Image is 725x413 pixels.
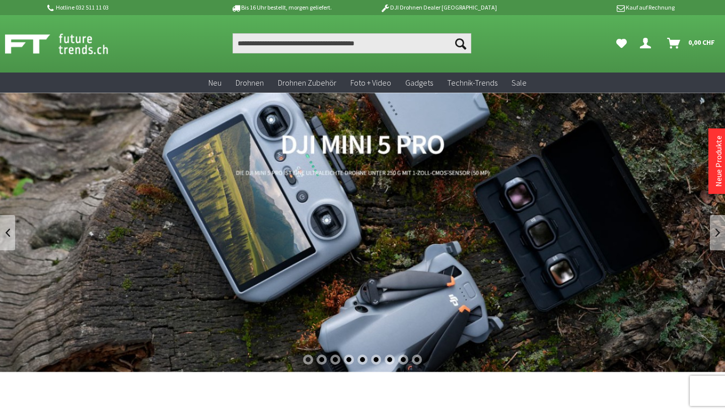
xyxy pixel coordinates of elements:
a: Technik-Trends [440,73,504,93]
a: Neue Produkte [713,135,723,187]
div: 7 [385,355,395,365]
span: Gadgets [405,78,433,88]
a: Sale [504,73,534,93]
input: Produkt, Marke, Kategorie, EAN, Artikelnummer… [233,33,471,53]
p: Bis 16 Uhr bestellt, morgen geliefert. [202,2,359,14]
div: 5 [357,355,368,365]
a: Neu [201,73,229,93]
button: Suchen [450,33,471,53]
span: Technik-Trends [447,78,497,88]
span: Foto + Video [350,78,391,88]
div: 9 [412,355,422,365]
div: 2 [317,355,327,365]
span: Neu [208,78,222,88]
div: 4 [344,355,354,365]
a: Foto + Video [343,73,398,93]
p: DJI Drohnen Dealer [GEOGRAPHIC_DATA] [360,2,517,14]
p: Kauf auf Rechnung [517,2,674,14]
a: Warenkorb [663,33,720,53]
span: Sale [512,78,527,88]
a: Drohnen [229,73,271,93]
a: Gadgets [398,73,440,93]
div: 6 [371,355,381,365]
a: Dein Konto [636,33,659,53]
img: Shop Futuretrends - zur Startseite wechseln [5,31,130,56]
p: Hotline 032 511 11 03 [45,2,202,14]
div: 3 [330,355,340,365]
div: 8 [398,355,408,365]
span: Drohnen [236,78,264,88]
a: Drohnen Zubehör [271,73,343,93]
span: 0,00 CHF [688,34,715,50]
a: Meine Favoriten [611,33,632,53]
div: 1 [303,355,313,365]
span: Drohnen Zubehör [278,78,336,88]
